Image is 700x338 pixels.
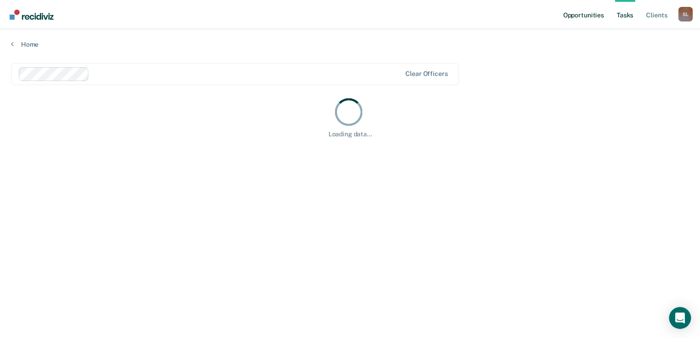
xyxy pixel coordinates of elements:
div: S L [678,7,693,21]
img: Recidiviz [10,10,54,20]
a: Home [11,40,689,48]
button: Profile dropdown button [678,7,693,21]
div: Open Intercom Messenger [669,307,691,329]
div: Clear officers [405,70,447,78]
div: Loading data... [328,130,372,138]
